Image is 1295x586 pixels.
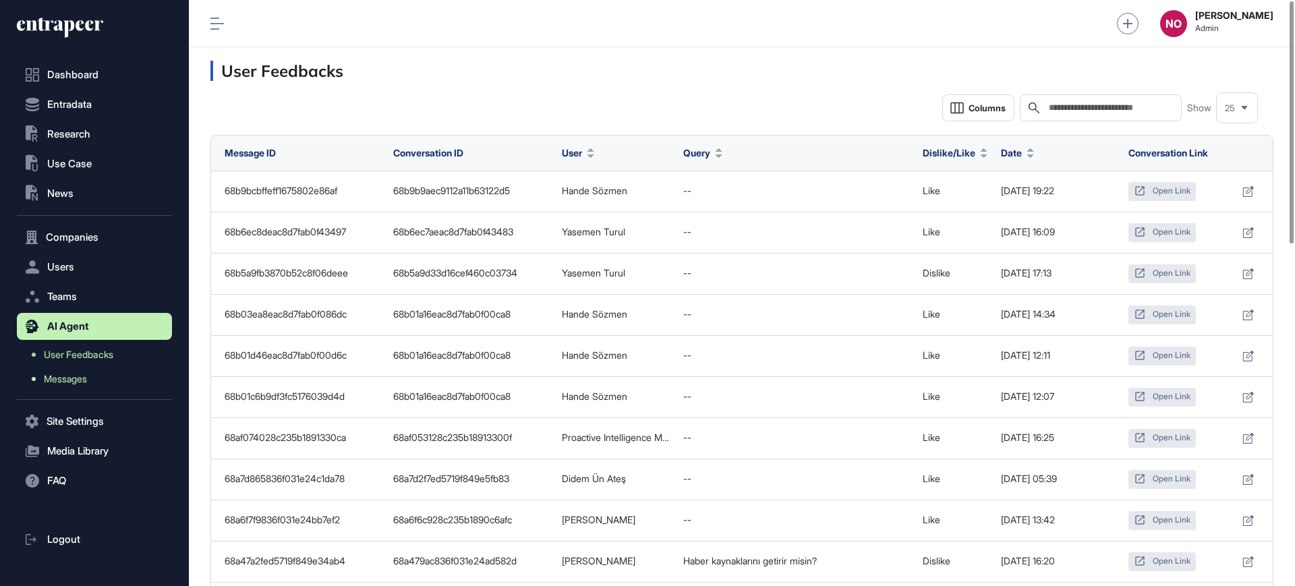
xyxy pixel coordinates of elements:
div: 68b01a16eac8d7fab0f00ca8 [393,309,549,320]
div: -- [683,268,909,279]
button: News [17,180,172,207]
span: News [47,188,74,199]
button: Users [17,254,172,281]
div: Like [923,350,987,361]
a: User Feedbacks [24,343,172,367]
span: 25 [1225,103,1235,113]
span: Dashboard [47,69,98,80]
button: Research [17,121,172,148]
div: Like [923,391,987,402]
button: User [562,146,594,160]
a: Open Link [1128,552,1196,571]
a: [PERSON_NAME] [562,555,635,566]
div: [DATE] 16:20 [1001,556,1115,566]
span: Logout [47,534,80,545]
button: Companies [17,224,172,251]
a: Open Link [1128,347,1196,365]
button: Dislike/Like [923,146,987,160]
span: Conversation ID [393,147,463,158]
div: Like [923,473,987,484]
span: User [562,146,582,160]
a: Messages [24,367,172,391]
span: Messages [44,374,87,384]
div: 68a7d2f7ed5719f849e5fb83 [393,473,549,484]
div: 68b01c6b9df3fc5176039d4d [225,391,380,402]
span: Message ID [225,147,276,158]
div: 68a7d865836f031e24c1da78 [225,473,380,484]
span: Use Case [47,158,92,169]
a: Yasemen Turul [562,226,625,237]
div: 68b9b9aec9112a11b63122d5 [393,185,549,196]
div: 68a47a2fed5719f849e34ab4 [225,556,380,566]
div: -- [683,185,909,196]
div: -- [683,391,909,402]
a: Open Link [1128,429,1196,448]
div: [DATE] 13:42 [1001,515,1115,525]
div: 68af074028c235b1891330ca [225,432,380,443]
div: 68b03ea8eac8d7fab0f086dc [225,309,380,320]
div: Like [923,227,987,237]
span: Teams [47,291,77,302]
div: 68a6f6c928c235b1890c6afc [393,515,549,525]
a: [PERSON_NAME] [562,514,635,525]
a: Dashboard [17,61,172,88]
div: [DATE] 14:34 [1001,309,1115,320]
button: Use Case [17,150,172,177]
span: Entradata [47,99,92,110]
a: Open Link [1128,511,1196,530]
strong: [PERSON_NAME] [1195,10,1273,21]
span: Dislike/Like [923,146,975,160]
div: 68b6ec7aeac8d7fab0f43483 [393,227,549,237]
span: Companies [46,232,98,243]
button: Media Library [17,438,172,465]
span: Columns [969,103,1006,113]
span: Query [683,146,710,160]
div: Like [923,515,987,525]
div: -- [683,473,909,484]
a: Hande Sözmen [562,308,627,320]
span: Conversation Link [1128,147,1208,158]
div: 68b01a16eac8d7fab0f00ca8 [393,391,549,402]
a: Open Link [1128,388,1196,407]
div: 68b01a16eac8d7fab0f00ca8 [393,350,549,361]
button: Site Settings [17,408,172,435]
button: Entradata [17,91,172,118]
button: Teams [17,283,172,310]
div: Like [923,432,987,443]
div: 68b01d46eac8d7fab0f00d6c [225,350,380,361]
span: Media Library [47,446,109,457]
button: Columns [942,94,1014,121]
div: 68b5a9fb3870b52c8f06deee [225,268,380,279]
div: [DATE] 05:39 [1001,473,1115,484]
button: FAQ [17,467,172,494]
span: User Feedbacks [44,349,113,360]
span: Research [47,129,90,140]
a: Hande Sözmen [562,185,627,196]
div: 68b9bcbffeff1675802e86af [225,185,380,196]
div: Dislike [923,556,987,566]
div: [DATE] 19:22 [1001,185,1115,196]
a: Hande Sözmen [562,390,627,402]
button: Query [683,146,722,160]
span: Users [47,262,74,272]
div: Like [923,309,987,320]
div: Dislike [923,268,987,279]
div: 68af053128c235b18913300f [393,432,549,443]
button: AI Agent [17,313,172,340]
div: [DATE] 17:13 [1001,268,1115,279]
div: [DATE] 12:11 [1001,350,1115,361]
div: 68b5a9d33d16cef460c03734 [393,268,549,279]
span: Show [1187,102,1211,113]
div: 68a6f7f9836f031e24bb7ef2 [225,515,380,525]
span: Admin [1195,24,1273,33]
div: 68a479ac836f031e24ad582d [393,556,549,566]
div: -- [683,227,909,237]
div: 68b6ec8deac8d7fab0f43497 [225,227,380,237]
h3: User Feedbacks [210,61,343,81]
span: Site Settings [47,416,104,427]
a: Hande Sözmen [562,349,627,361]
button: NO [1160,10,1187,37]
span: FAQ [47,475,66,486]
div: Like [923,185,987,196]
